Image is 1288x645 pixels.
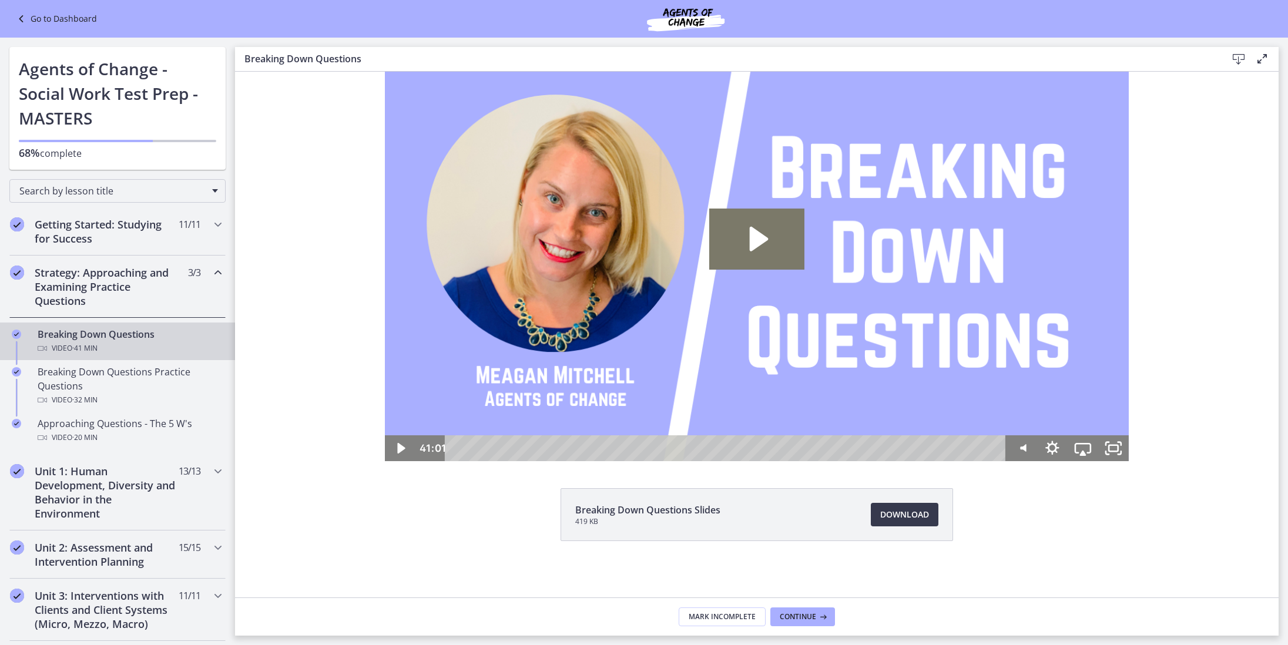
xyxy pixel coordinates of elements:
[244,52,1208,66] h3: Breaking Down Questions
[19,146,216,160] p: complete
[863,392,894,418] button: Fullscreen
[575,517,720,526] span: 419 KB
[179,217,200,231] span: 11 / 11
[880,508,929,522] span: Download
[179,464,200,478] span: 13 / 13
[38,327,221,355] div: Breaking Down Questions
[10,464,24,478] i: Completed
[770,607,835,626] button: Continue
[19,56,216,130] h1: Agents of Change - Social Work Test Prep - MASTERS
[221,392,764,418] div: Playbar
[38,365,221,407] div: Breaking Down Questions Practice Questions
[188,266,200,280] span: 3 / 3
[150,392,180,418] button: Play Video
[12,419,21,428] i: Completed
[772,392,802,418] button: Mute
[679,607,766,626] button: Mark Incomplete
[38,341,221,355] div: Video
[35,217,178,246] h2: Getting Started: Studying for Success
[38,393,221,407] div: Video
[35,540,178,569] h2: Unit 2: Assessment and Intervention Planning
[14,12,97,26] a: Go to Dashboard
[35,464,178,520] h2: Unit 1: Human Development, Diversity and Behavior in the Environment
[12,367,21,377] i: Completed
[35,589,178,631] h2: Unit 3: Interventions with Clients and Client Systems (Micro, Mezzo, Macro)
[615,5,756,33] img: Agents of Change
[35,266,178,308] h2: Strategy: Approaching and Examining Practice Questions
[802,392,833,418] button: Show settings menu
[38,416,221,445] div: Approaching Questions - The 5 W's
[72,431,98,445] span: · 20 min
[833,392,863,418] button: Airplay
[179,589,200,603] span: 11 / 11
[474,166,570,227] button: Play Video: cbe18pht4o1cl02sia30.mp4
[38,431,221,445] div: Video
[12,330,21,339] i: Completed
[179,540,200,555] span: 15 / 15
[10,540,24,555] i: Completed
[10,589,24,603] i: Completed
[575,503,720,517] span: Breaking Down Questions Slides
[235,43,1279,461] iframe: Video Lesson
[9,179,226,203] div: Search by lesson title
[19,184,206,197] span: Search by lesson title
[10,266,24,280] i: Completed
[780,612,816,622] span: Continue
[72,341,98,355] span: · 41 min
[10,217,24,231] i: Completed
[72,393,98,407] span: · 32 min
[19,146,40,160] span: 68%
[871,503,938,526] a: Download
[689,612,756,622] span: Mark Incomplete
